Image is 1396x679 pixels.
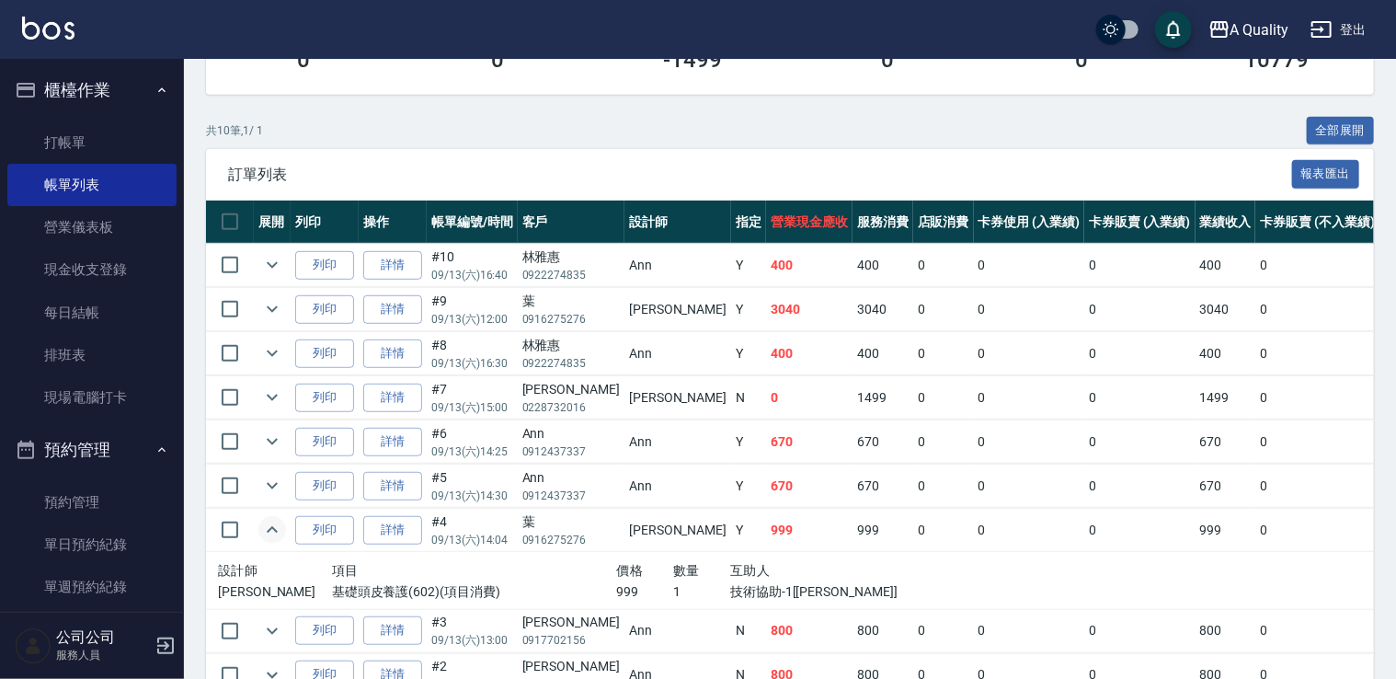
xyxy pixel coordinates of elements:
td: 0 [1255,244,1379,287]
td: 999 [852,509,913,552]
td: 0 [1084,509,1196,552]
button: expand row [258,428,286,455]
td: 0 [1084,376,1196,420]
td: 0 [913,509,974,552]
div: [PERSON_NAME] [522,613,620,632]
p: 0228732016 [522,399,620,416]
td: 670 [766,465,852,508]
td: Ann [624,420,731,464]
td: Y [731,509,766,552]
p: 09/13 (六) 16:40 [431,267,513,283]
p: 服務人員 [56,647,150,663]
th: 服務消費 [852,201,913,244]
a: 報表匯出 [1292,165,1360,182]
th: 帳單編號/時間 [427,201,518,244]
button: expand row [258,295,286,323]
td: 0 [974,332,1085,375]
p: 0912437337 [522,443,620,460]
p: 09/13 (六) 16:30 [431,355,513,372]
div: 葉 [522,292,620,311]
td: #9 [427,288,518,331]
td: 0 [913,332,974,375]
button: 列印 [295,516,354,545]
div: Ann [522,424,620,443]
td: 670 [1196,465,1256,508]
td: [PERSON_NAME] [624,288,731,331]
th: 營業現金應收 [766,201,852,244]
button: 列印 [295,428,354,456]
button: 列印 [295,472,354,501]
td: 999 [766,509,852,552]
td: 3040 [1196,288,1256,331]
p: 09/13 (六) 15:00 [431,399,513,416]
td: #3 [427,609,518,652]
td: 670 [852,465,913,508]
td: [PERSON_NAME] [624,376,731,420]
h3: 0 [297,47,310,73]
td: N [731,609,766,652]
button: expand row [258,384,286,411]
th: 展開 [254,201,291,244]
button: 列印 [295,295,354,324]
a: 詳情 [363,472,422,501]
td: 0 [913,244,974,287]
p: 0917702156 [522,632,620,649]
td: 400 [1196,244,1256,287]
p: 09/13 (六) 14:04 [431,532,513,548]
button: expand row [258,339,286,367]
td: 0 [1084,465,1196,508]
a: 詳情 [363,428,422,456]
div: Ann [522,468,620,488]
div: [PERSON_NAME] [522,380,620,399]
a: 營業儀表板 [7,206,177,248]
h3: 0 [1075,47,1088,73]
a: 排班表 [7,334,177,376]
td: Y [731,420,766,464]
p: 999 [616,582,673,602]
td: Y [731,244,766,287]
td: 0 [1255,288,1379,331]
td: 0 [913,420,974,464]
h3: 0 [881,47,894,73]
a: 預約管理 [7,481,177,524]
a: 詳情 [363,384,422,412]
td: N [731,376,766,420]
td: 800 [852,609,913,652]
div: 林雅惠 [522,247,620,267]
button: expand row [258,251,286,279]
th: 卡券販賣 (入業績) [1084,201,1196,244]
span: 數量 [673,563,700,578]
span: 設計師 [218,563,257,578]
th: 操作 [359,201,427,244]
p: 0916275276 [522,311,620,328]
td: 0 [974,509,1085,552]
td: 3040 [852,288,913,331]
button: expand row [258,516,286,544]
td: 0 [974,465,1085,508]
button: 列印 [295,616,354,645]
td: 0 [1084,288,1196,331]
th: 業績收入 [1196,201,1256,244]
th: 店販消費 [913,201,974,244]
td: Y [731,465,766,508]
img: Logo [22,17,74,40]
button: 登出 [1303,13,1374,47]
td: #6 [427,420,518,464]
div: A Quality [1230,18,1289,41]
button: 預約管理 [7,426,177,474]
td: #5 [427,465,518,508]
td: 800 [766,609,852,652]
p: 0912437337 [522,488,620,504]
td: Ann [624,465,731,508]
td: Ann [624,332,731,375]
td: 0 [974,609,1085,652]
td: #8 [427,332,518,375]
button: 櫃檯作業 [7,66,177,114]
span: 項目 [332,563,359,578]
button: 報表匯出 [1292,160,1360,189]
button: 全部展開 [1307,117,1375,145]
td: 670 [1196,420,1256,464]
img: Person [15,627,51,664]
a: 詳情 [363,339,422,368]
th: 指定 [731,201,766,244]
